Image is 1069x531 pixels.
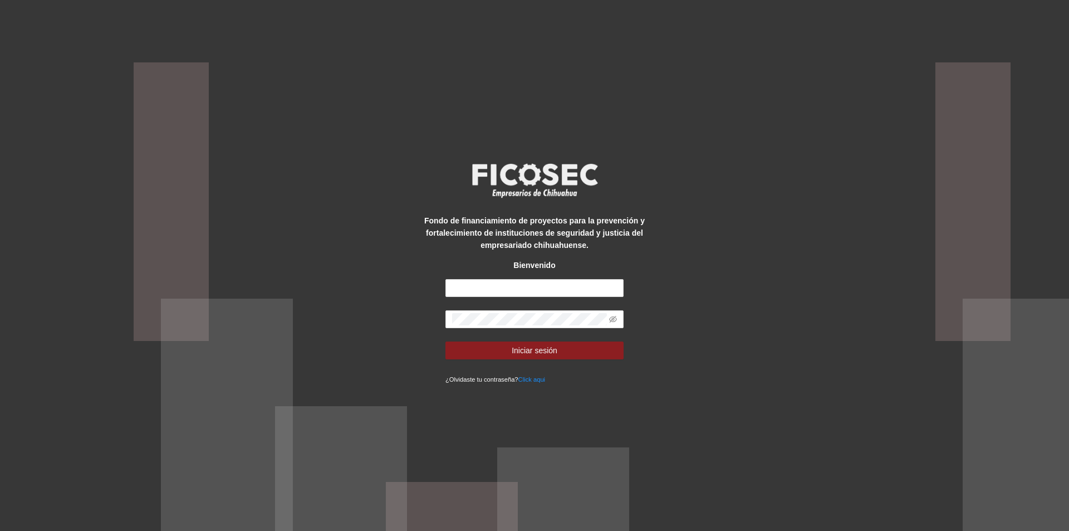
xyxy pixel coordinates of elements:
[445,376,545,383] small: ¿Olvidaste tu contraseña?
[465,160,604,201] img: logo
[512,344,557,357] span: Iniciar sesión
[609,315,617,323] span: eye-invisible
[513,261,555,270] strong: Bienvenido
[445,342,624,359] button: Iniciar sesión
[518,376,546,383] a: Click aqui
[424,216,645,250] strong: Fondo de financiamiento de proyectos para la prevención y fortalecimiento de instituciones de seg...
